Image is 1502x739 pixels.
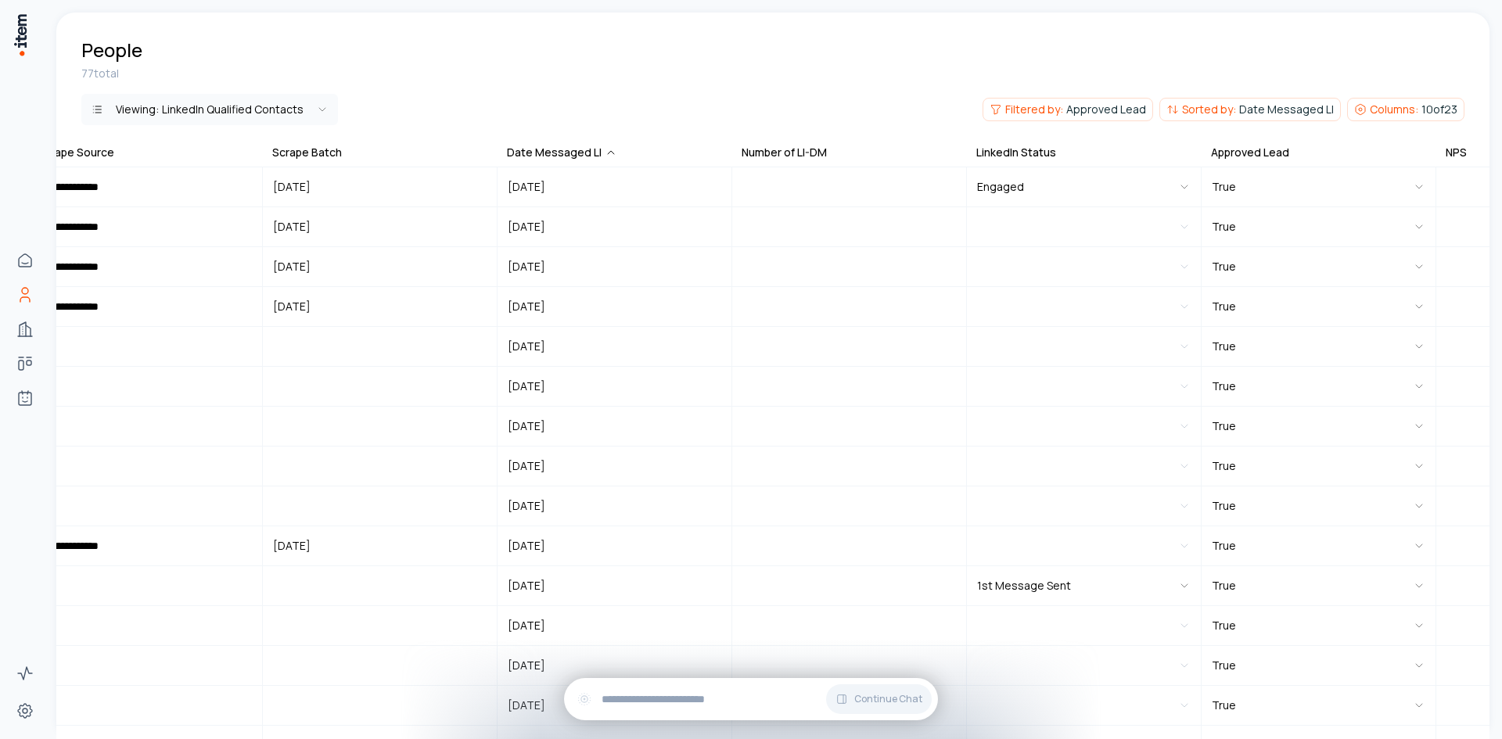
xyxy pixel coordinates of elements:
a: Agents [9,382,41,414]
button: [DATE] [498,687,731,724]
button: [DATE] [498,288,731,325]
a: Deals [9,348,41,379]
button: [DATE] [498,607,731,644]
button: [DATE] [498,647,731,684]
button: [DATE] [264,288,496,325]
div: Scrape Batch [272,145,342,160]
span: Engaged [977,179,1024,195]
div: Viewing: [116,102,304,117]
button: 1st Message Sent [968,567,1200,604]
button: [DATE] [498,168,731,206]
span: 10 of 23 [1421,102,1457,117]
button: [DATE] [498,567,731,604]
button: Columns:10of23 [1347,98,1464,121]
button: [DATE] [498,487,731,525]
button: [DATE] [264,527,496,565]
a: Companies [9,314,41,345]
button: [DATE] [498,447,731,485]
button: [DATE] [264,168,496,206]
button: [DATE] [264,208,496,246]
button: Engaged [968,168,1200,206]
button: Continue Chat [826,684,932,714]
button: [DATE] [498,328,731,365]
div: LinkedIn Status [976,145,1056,160]
a: Activity [9,658,41,689]
h1: People [81,38,142,63]
span: Date Messaged LI [1239,102,1334,117]
a: People [9,279,41,310]
span: Columns: [1370,102,1418,117]
div: Continue Chat [564,678,938,720]
div: Approved Lead [1211,145,1289,160]
button: [DATE] [498,208,731,246]
div: Scrape Source [38,145,114,160]
button: [DATE] [498,368,731,405]
button: Filtered by:Approved Lead [983,98,1153,121]
span: 1st Message Sent [977,578,1071,594]
span: Sorted by: [1182,102,1236,117]
button: Sorted by:Date Messaged LI [1159,98,1341,121]
span: Filtered by: [1005,102,1063,117]
a: Settings [9,695,41,726]
img: Item Brain Logo [13,13,28,57]
div: 77 total [81,66,1464,81]
span: Approved Lead [1066,102,1146,117]
button: [DATE] [498,527,731,565]
a: Home [9,245,41,276]
button: [DATE] [498,248,731,285]
span: Continue Chat [854,693,922,705]
div: Date Messaged LI [507,145,617,160]
button: [DATE] [264,248,496,285]
button: [DATE] [498,407,731,445]
div: Number of LI-DM [742,145,827,160]
div: NPS [1446,145,1467,160]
